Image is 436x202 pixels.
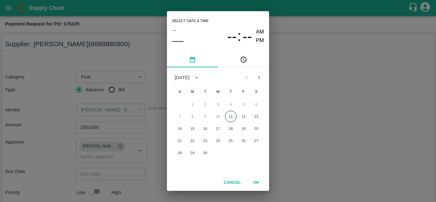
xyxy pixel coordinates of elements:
button: PM [256,36,264,45]
button: 13 [251,111,262,122]
span: – [173,26,176,34]
button: 22 [187,135,198,146]
button: 20 [251,123,262,134]
button: OK [246,177,267,188]
span: Wednesday [212,85,224,98]
button: Next month [253,71,265,84]
button: – [172,26,177,34]
button: 26 [238,135,249,146]
button: -- [243,28,252,45]
button: 14 [174,123,185,134]
button: 27 [251,135,262,146]
button: 18 [225,123,237,134]
button: 30 [199,147,211,159]
button: 11 [225,111,237,122]
span: Thursday [225,85,237,98]
span: Sunday [174,85,185,98]
button: AM [256,28,264,36]
button: 29 [187,147,198,159]
button: 28 [174,147,185,159]
div: [DATE] [175,74,190,81]
button: 21 [174,135,185,146]
button: calendar view is open, switch to year view [192,72,202,83]
button: pick date [167,52,218,67]
button: 23 [199,135,211,146]
button: –– [172,34,184,47]
button: Cancel [221,177,244,188]
span: Tuesday [199,85,211,98]
button: -- [227,28,237,45]
button: pick time [218,52,269,67]
button: 24 [212,135,224,146]
button: 19 [238,123,249,134]
span: Monday [187,85,198,98]
span: Saturday [251,85,262,98]
span: : [237,28,241,45]
span: Friday [238,85,249,98]
button: 12 [238,111,249,122]
button: 17 [212,123,224,134]
button: 25 [225,135,237,146]
button: 15 [187,123,198,134]
button: 16 [199,123,211,134]
span: Select date & time [172,16,209,26]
